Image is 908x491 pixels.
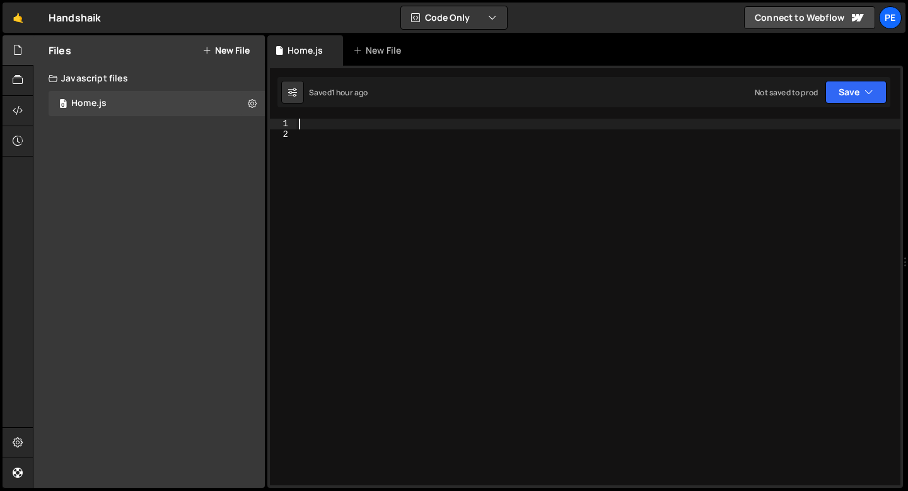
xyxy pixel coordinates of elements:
span: 0 [59,100,67,110]
a: 🤙 [3,3,33,33]
a: Connect to Webflow [744,6,875,29]
div: Not saved to prod [755,87,818,98]
div: 16572/45051.js [49,91,265,116]
div: 1 [270,119,296,129]
button: New File [202,45,250,56]
button: Save [825,81,887,104]
div: Home.js [288,44,323,57]
a: Pe [879,6,902,29]
div: 2 [270,129,296,140]
div: Saved [309,87,368,98]
h2: Files [49,44,71,57]
div: Home.js [71,98,107,109]
button: Code Only [401,6,507,29]
div: Javascript files [33,66,265,91]
div: Handshaik [49,10,101,25]
div: New File [353,44,406,57]
div: 1 hour ago [332,87,368,98]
